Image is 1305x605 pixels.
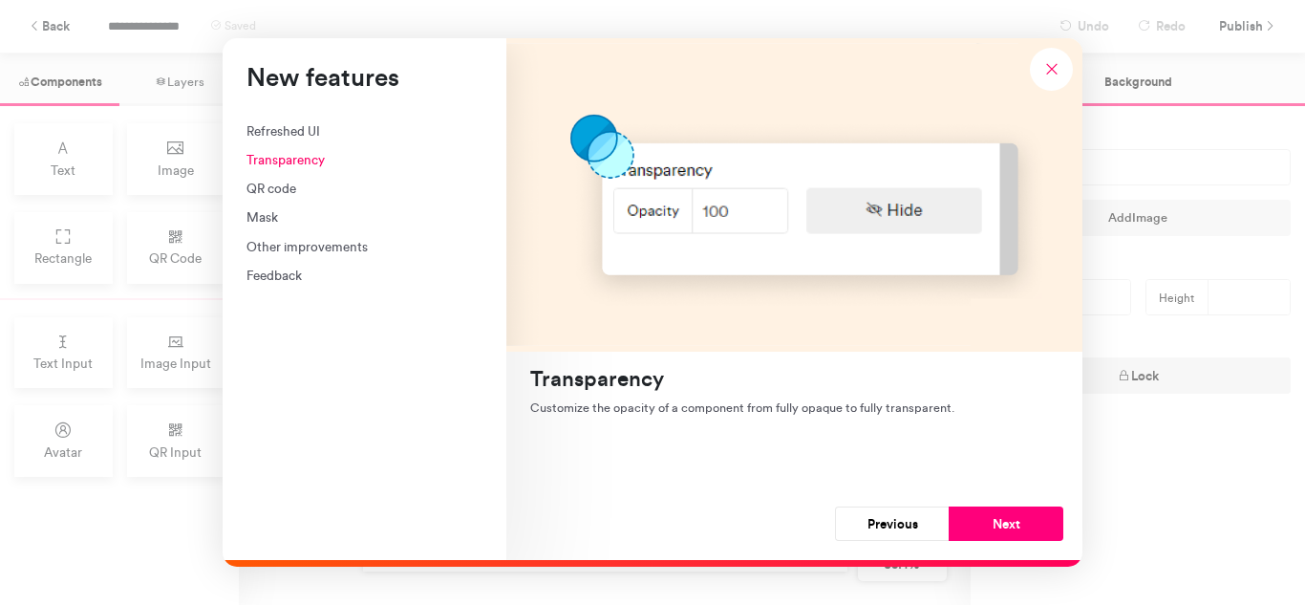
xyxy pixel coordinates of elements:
[246,207,482,227] div: Mask
[835,507,1063,541] div: Navigation button
[530,399,1059,417] p: Customize the opacity of a component from fully opaque to fully transparent.
[246,121,482,140] div: Refreshed UI
[530,366,1059,392] h4: Transparency
[246,62,482,93] h3: New features
[835,507,950,541] button: Previous
[949,507,1063,541] button: Next
[1209,509,1282,582] iframe: Drift Widget Chat Controller
[246,150,482,169] div: Transparency
[246,266,482,285] div: Feedback
[223,38,1082,567] div: New features
[246,179,482,198] div: QR code
[246,237,482,256] div: Other improvements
